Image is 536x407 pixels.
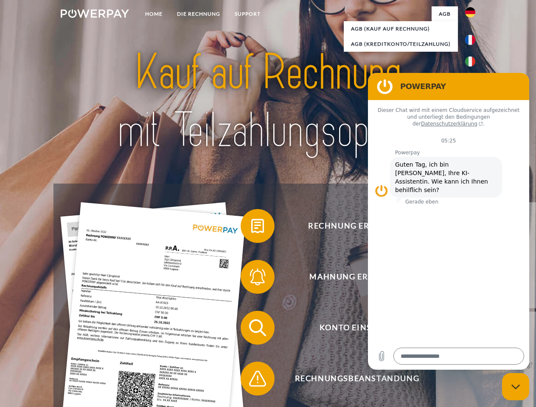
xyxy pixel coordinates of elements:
a: DIE RECHNUNG [170,6,227,22]
img: title-powerpay_de.svg [81,41,455,162]
a: agb [432,6,458,22]
button: Konto einsehen [241,311,461,345]
img: it [465,56,475,67]
img: qb_warning.svg [247,368,268,389]
iframe: Messaging-Fenster [368,73,529,370]
span: Rechnung erhalten? [253,209,461,243]
iframe: Schaltfläche zum Öffnen des Messaging-Fensters; Konversation läuft [502,373,529,400]
a: AGB (Kauf auf Rechnung) [344,21,458,36]
img: logo-powerpay-white.svg [61,9,129,18]
span: Mahnung erhalten? [253,260,461,294]
a: AGB (Kreditkonto/Teilzahlung) [344,36,458,52]
img: de [465,7,475,17]
button: Rechnungsbeanstandung [241,362,461,396]
img: qb_search.svg [247,317,268,338]
img: qb_bill.svg [247,215,268,237]
img: qb_bell.svg [247,266,268,287]
span: Konto einsehen [253,311,461,345]
button: Rechnung erhalten? [241,209,461,243]
img: fr [465,35,475,45]
a: Home [138,6,170,22]
button: Mahnung erhalten? [241,260,461,294]
span: Rechnungsbeanstandung [253,362,461,396]
a: SUPPORT [227,6,268,22]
